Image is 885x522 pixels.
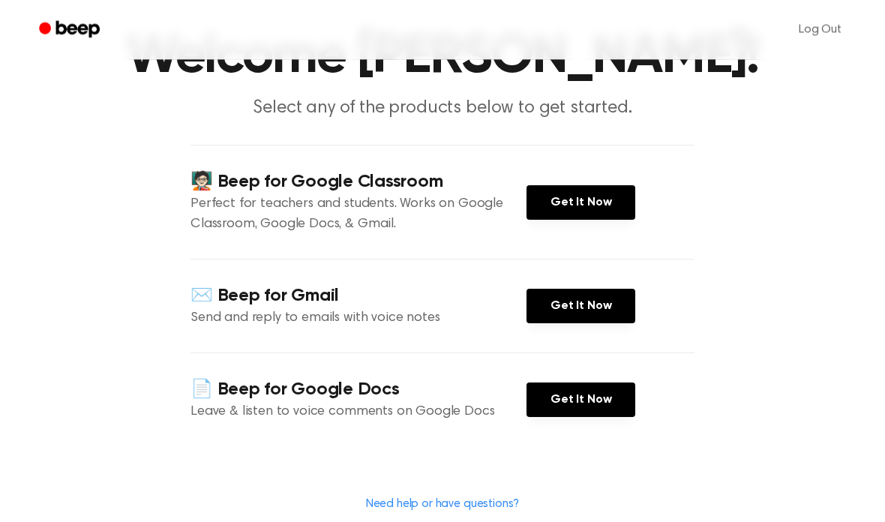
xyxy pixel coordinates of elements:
[526,383,635,418] a: Get It Now
[190,195,526,235] p: Perfect for teachers and students. Works on Google Classroom, Google Docs, & Gmail.
[526,186,635,220] a: Get It Now
[366,499,520,511] a: Need help or have questions?
[526,289,635,324] a: Get It Now
[190,170,526,195] h4: 🧑🏻‍🏫 Beep for Google Classroom
[190,284,526,309] h4: ✉️ Beep for Gmail
[190,378,526,403] h4: 📄 Beep for Google Docs
[154,97,730,121] p: Select any of the products below to get started.
[190,309,526,329] p: Send and reply to emails with voice notes
[784,12,856,48] a: Log Out
[190,403,526,423] p: Leave & listen to voice comments on Google Docs
[28,16,113,45] a: Beep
